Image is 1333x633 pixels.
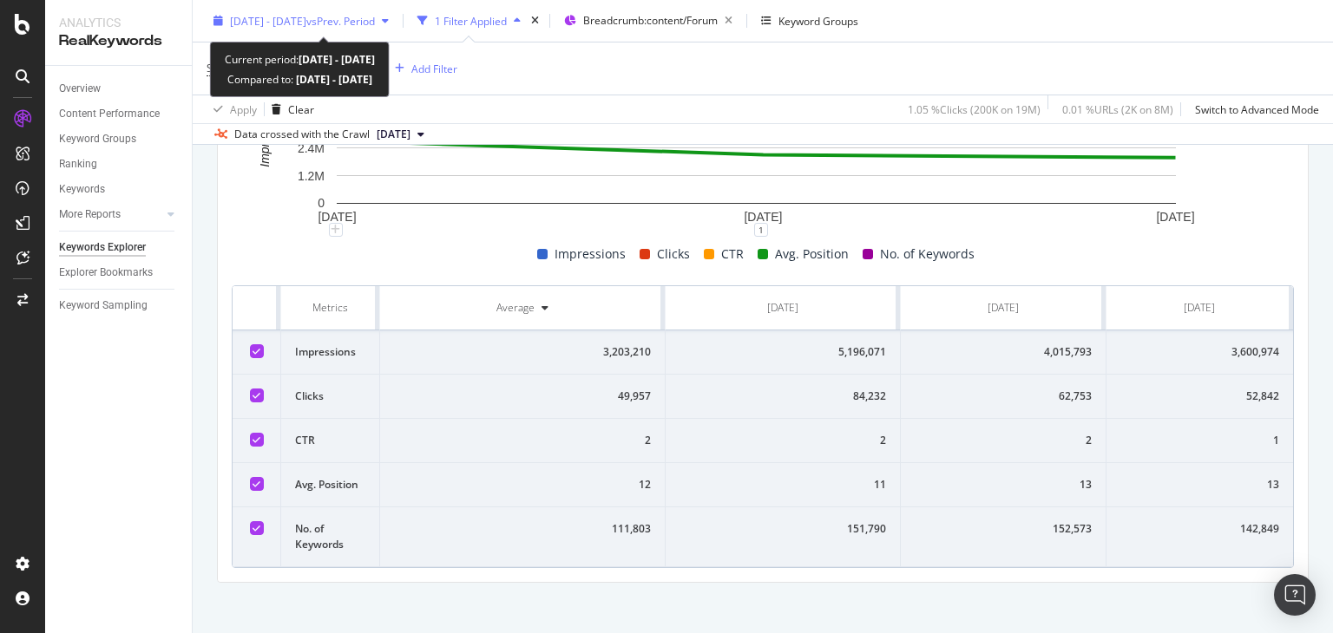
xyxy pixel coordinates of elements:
[281,507,380,567] td: No. of Keywords
[370,124,431,145] button: [DATE]
[377,127,410,142] span: 2025 Apr. 7th
[908,101,1041,116] div: 1.05 % Clicks ( 200K on 19M )
[680,388,886,404] div: 84,232
[680,344,886,360] div: 5,196,071
[880,244,975,264] span: No. of Keywords
[230,13,306,28] span: [DATE] - [DATE]
[207,61,252,75] span: Sitemaps
[915,433,1092,448] div: 2
[557,7,739,35] button: Breadcrumb:content/Forum
[59,155,97,173] div: Ranking
[59,180,180,199] a: Keywords
[318,197,325,211] text: 0
[744,210,782,224] text: [DATE]
[234,127,370,142] div: Data crossed with the Crawl
[295,300,365,316] div: Metrics
[721,244,744,264] span: CTR
[583,13,718,28] span: Breadcrumb: content/Forum
[1120,433,1279,448] div: 1
[293,72,372,87] b: [DATE] - [DATE]
[329,223,343,237] div: plus
[915,477,1092,493] div: 13
[394,433,650,448] div: 2
[394,477,650,493] div: 12
[915,388,1092,404] div: 62,753
[1120,344,1279,360] div: 3,600,974
[1274,574,1316,616] div: Open Intercom Messenger
[306,13,375,28] span: vs Prev. Period
[281,463,380,507] td: Avg. Position
[59,80,101,98] div: Overview
[207,7,396,35] button: [DATE] - [DATE]vsPrev. Period
[281,330,380,375] td: Impressions
[59,206,162,224] a: More Reports
[59,264,180,282] a: Explorer Bookmarks
[59,31,178,51] div: RealKeywords
[59,297,148,315] div: Keyword Sampling
[59,105,160,123] div: Content Performance
[915,521,1092,537] div: 152,573
[230,101,257,116] div: Apply
[1120,521,1279,537] div: 142,849
[1188,95,1319,123] button: Switch to Advanced Mode
[388,58,457,79] button: Add Filter
[258,102,272,167] text: Impressions
[59,155,180,173] a: Ranking
[1184,300,1215,316] div: [DATE]
[778,13,858,28] div: Keyword Groups
[59,238,180,257] a: Keywords Explorer
[775,244,849,264] span: Avg. Position
[657,244,690,264] span: Clicks
[59,206,121,224] div: More Reports
[528,12,542,29] div: times
[555,244,626,264] span: Impressions
[59,130,136,148] div: Keyword Groups
[288,101,314,116] div: Clear
[1120,477,1279,493] div: 13
[767,300,798,316] div: [DATE]
[411,61,457,75] div: Add Filter
[298,141,325,155] text: 2.4M
[59,14,178,31] div: Analytics
[225,49,375,69] div: Current period:
[59,180,105,199] div: Keywords
[988,300,1019,316] div: [DATE]
[59,297,180,315] a: Keyword Sampling
[1195,101,1319,116] div: Switch to Advanced Mode
[680,477,886,493] div: 11
[394,521,650,537] div: 111,803
[318,210,356,224] text: [DATE]
[754,223,768,237] div: 1
[207,95,257,123] button: Apply
[59,105,180,123] a: Content Performance
[281,419,380,463] td: CTR
[59,238,146,257] div: Keywords Explorer
[281,375,380,419] td: Clicks
[435,13,507,28] div: 1 Filter Applied
[394,388,650,404] div: 49,957
[1062,101,1173,116] div: 0.01 % URLs ( 2K on 8M )
[59,80,180,98] a: Overview
[299,52,375,67] b: [DATE] - [DATE]
[227,69,372,89] div: Compared to:
[59,130,180,148] a: Keyword Groups
[680,433,886,448] div: 2
[265,95,314,123] button: Clear
[410,7,528,35] button: 1 Filter Applied
[59,264,153,282] div: Explorer Bookmarks
[1120,388,1279,404] div: 52,842
[915,344,1092,360] div: 4,015,793
[298,169,325,183] text: 1.2M
[394,344,650,360] div: 3,203,210
[496,300,535,316] div: Average
[680,521,886,537] div: 151,790
[754,7,865,35] button: Keyword Groups
[1156,210,1194,224] text: [DATE]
